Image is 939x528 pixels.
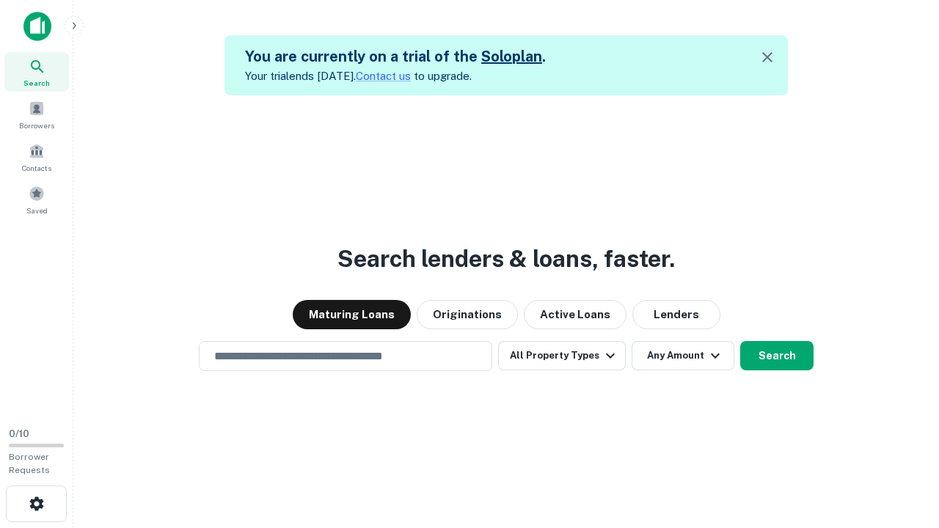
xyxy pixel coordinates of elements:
[481,48,542,65] a: Soloplan
[498,341,626,370] button: All Property Types
[293,300,411,329] button: Maturing Loans
[632,300,720,329] button: Lenders
[4,95,69,134] a: Borrowers
[632,341,734,370] button: Any Amount
[417,300,518,329] button: Originations
[19,120,54,131] span: Borrowers
[356,70,411,82] a: Contact us
[740,341,814,370] button: Search
[866,411,939,481] iframe: Chat Widget
[9,428,29,439] span: 0 / 10
[26,205,48,216] span: Saved
[9,452,50,475] span: Borrower Requests
[23,12,51,41] img: capitalize-icon.png
[4,180,69,219] a: Saved
[524,300,626,329] button: Active Loans
[22,162,51,174] span: Contacts
[23,77,50,89] span: Search
[245,45,546,67] h5: You are currently on a trial of the .
[4,52,69,92] a: Search
[337,241,675,276] h3: Search lenders & loans, faster.
[245,67,546,85] p: Your trial ends [DATE]. to upgrade.
[4,137,69,177] a: Contacts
